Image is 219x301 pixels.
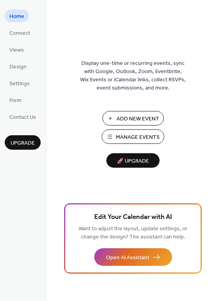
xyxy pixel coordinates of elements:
[5,93,26,106] a: Form
[5,110,41,123] a: Contact Us
[102,129,164,144] button: Manage Events
[80,59,186,92] span: Display one-time or recurring events, sync with Google, Outlook, Zoom, Eventbrite, Wix Events or ...
[94,248,172,266] button: Open AI Assistant
[5,77,34,90] a: Settings
[106,153,160,168] button: 🚀 Upgrade
[9,80,30,88] span: Settings
[9,13,24,21] span: Home
[9,97,22,105] span: Form
[102,111,164,125] button: Add New Event
[117,115,159,123] span: Add New Event
[9,113,36,122] span: Contact Us
[11,139,35,147] span: Upgrade
[79,224,187,242] span: Want to adjust the layout, update settings, or change the design? The assistant can help.
[5,43,29,56] a: Views
[116,133,160,142] span: Manage Events
[5,26,35,39] a: Connect
[9,29,30,38] span: Connect
[106,254,149,262] span: Open AI Assistant
[5,9,29,22] a: Home
[9,63,27,71] span: Design
[5,135,41,150] button: Upgrade
[94,212,172,223] span: Edit Your Calendar with AI
[9,46,24,54] span: Views
[111,156,155,167] span: 🚀 Upgrade
[5,60,31,73] a: Design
